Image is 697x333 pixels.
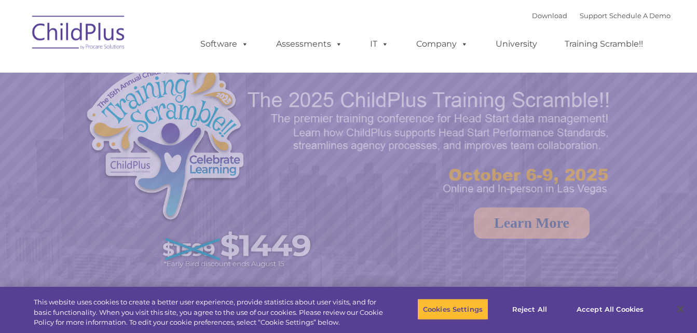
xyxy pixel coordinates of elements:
a: Download [532,11,567,20]
div: This website uses cookies to create a better user experience, provide statistics about user visit... [34,297,384,328]
a: University [485,34,548,54]
img: ChildPlus by Procare Solutions [27,8,131,60]
a: Software [190,34,259,54]
button: Cookies Settings [417,298,488,320]
a: Learn More [474,207,590,239]
button: Reject All [497,298,562,320]
a: IT [360,34,399,54]
button: Accept All Cookies [571,298,649,320]
button: Close [669,298,692,321]
a: Support [580,11,607,20]
font: | [532,11,671,20]
a: Training Scramble!! [554,34,653,54]
a: Schedule A Demo [609,11,671,20]
a: Company [406,34,479,54]
a: Assessments [266,34,353,54]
